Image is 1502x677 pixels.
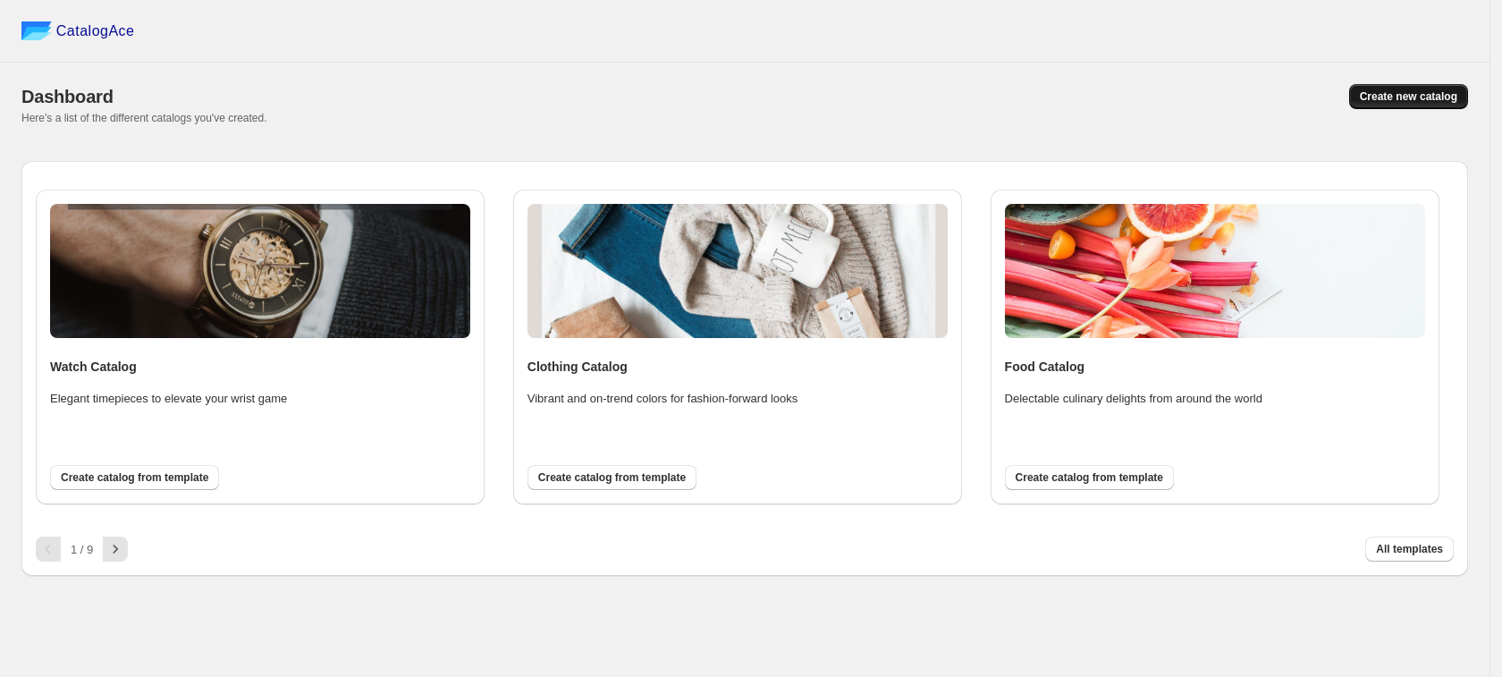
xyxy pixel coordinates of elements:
span: Create catalog from template [538,470,686,485]
span: Create catalog from template [61,470,208,485]
span: Create new catalog [1360,89,1457,104]
h4: Clothing Catalog [527,358,948,376]
p: Delectable culinary delights from around the world [1005,390,1291,408]
img: clothing [527,204,948,338]
p: Vibrant and on-trend colors for fashion-forward looks [527,390,814,408]
span: Here's a list of the different catalogs you've created. [21,112,267,124]
span: 1 / 9 [71,543,93,556]
img: food [1005,204,1425,338]
span: Create catalog from template [1016,470,1163,485]
p: Elegant timepieces to elevate your wrist game [50,390,336,408]
span: All templates [1376,542,1443,556]
span: Dashboard [21,87,114,106]
button: All templates [1365,537,1454,562]
img: catalog ace [21,21,52,40]
button: Create catalog from template [50,465,219,490]
button: Create new catalog [1349,84,1468,109]
span: CatalogAce [56,22,135,40]
h4: Watch Catalog [50,358,470,376]
h4: Food Catalog [1005,358,1425,376]
button: Create catalog from template [527,465,696,490]
img: watch [50,204,470,338]
button: Create catalog from template [1005,465,1174,490]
